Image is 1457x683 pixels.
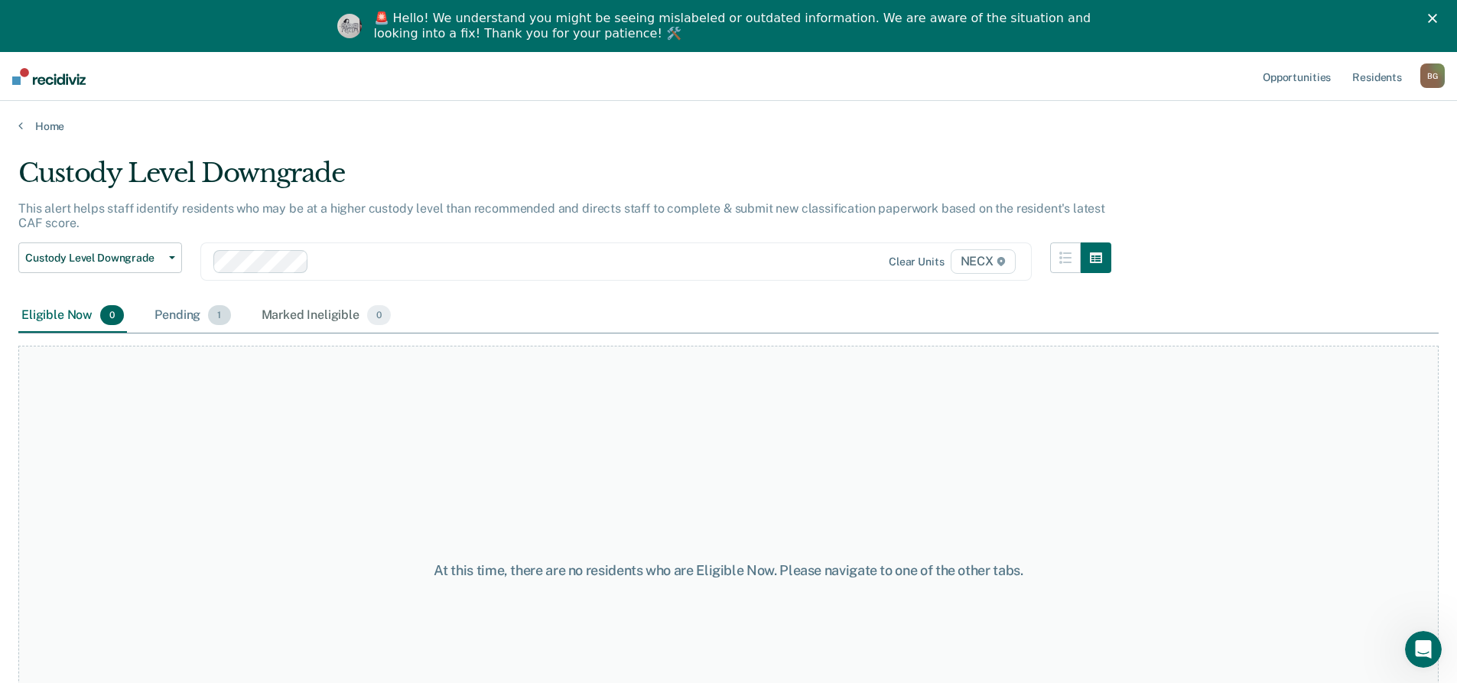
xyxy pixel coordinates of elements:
[951,249,1016,274] span: NECX
[18,158,1111,201] div: Custody Level Downgrade
[100,305,124,325] span: 0
[374,562,1084,579] div: At this time, there are no residents who are Eligible Now. Please navigate to one of the other tabs.
[18,242,182,273] button: Custody Level Downgrade
[18,299,127,333] div: Eligible Now0
[1260,52,1334,101] a: Opportunities
[18,201,1105,230] p: This alert helps staff identify residents who may be at a higher custody level than recommended a...
[1428,14,1443,23] div: Close
[1349,52,1405,101] a: Residents
[1420,63,1445,88] div: B G
[1405,631,1442,668] iframe: Intercom live chat
[367,305,391,325] span: 0
[374,11,1096,41] div: 🚨 Hello! We understand you might be seeing mislabeled or outdated information. We are aware of th...
[18,119,1439,133] a: Home
[151,299,233,333] div: Pending1
[259,299,395,333] div: Marked Ineligible0
[1420,63,1445,88] button: BG
[25,252,163,265] span: Custody Level Downgrade
[208,305,230,325] span: 1
[889,255,945,268] div: Clear units
[12,68,86,85] img: Recidiviz
[337,14,362,38] img: Profile image for Kim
